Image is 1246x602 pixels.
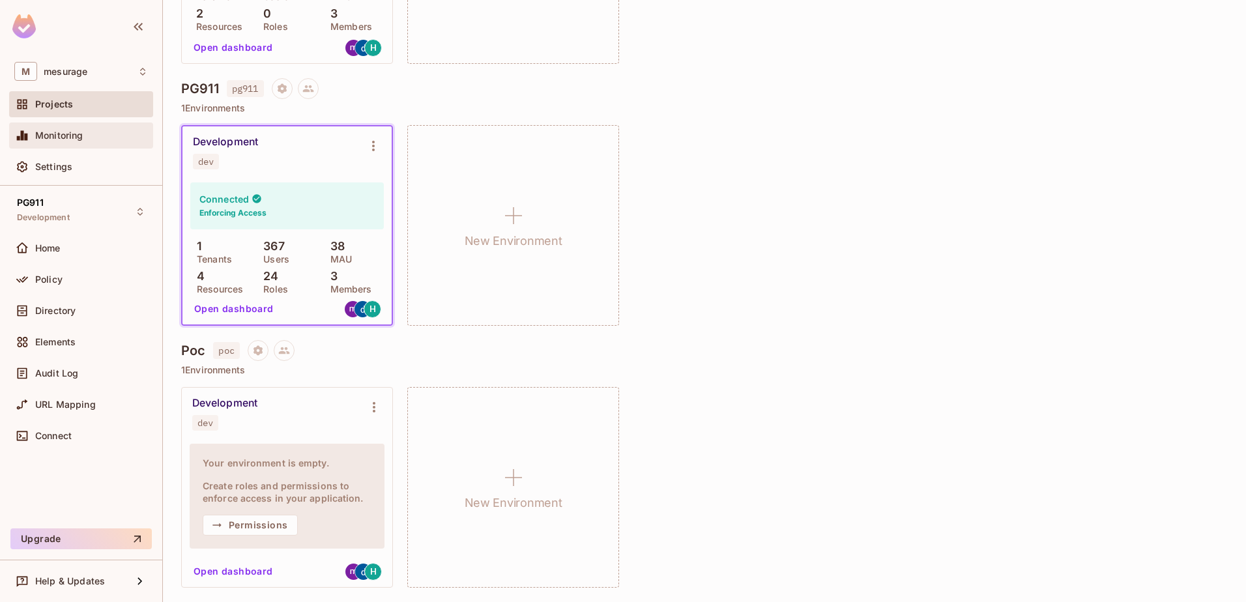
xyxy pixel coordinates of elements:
button: Open dashboard [188,37,278,58]
p: Resources [190,21,242,32]
span: Development [17,212,70,223]
img: gcl911pg@gmail.com [355,301,371,317]
div: Development [192,397,257,410]
h4: PG911 [181,81,219,96]
p: Roles [257,21,288,32]
span: poc [213,342,239,359]
span: M [14,62,37,81]
p: Tenants [190,254,232,265]
span: Audit Log [35,368,78,379]
h4: Connected [199,193,249,205]
p: Users [257,254,289,265]
span: Settings [35,162,72,172]
h1: New Environment [465,493,562,513]
p: 38 [324,240,345,253]
span: H [370,567,377,576]
span: H [370,43,377,52]
h1: New Environment [465,231,562,251]
p: Members [324,21,372,32]
span: PG911 [17,197,44,208]
p: Resources [190,284,243,294]
p: 3 [324,270,338,283]
p: Roles [257,284,288,294]
p: 24 [257,270,278,283]
span: Project settings [248,347,268,359]
p: 4 [190,270,205,283]
p: 2 [190,7,203,20]
span: URL Mapping [35,399,96,410]
h4: Your environment is empty. [203,457,371,469]
span: Directory [35,306,76,316]
button: Permissions [203,515,298,536]
span: Monitoring [35,130,83,141]
span: Policy [35,274,63,285]
p: Members [324,284,372,294]
button: Open dashboard [188,561,278,582]
p: 1 Environments [181,365,1228,375]
div: Development [193,136,258,149]
span: Workspace: mesurage [44,66,87,77]
div: dev [198,156,214,167]
p: 3 [324,7,338,20]
button: Open dashboard [189,298,279,319]
span: Project settings [272,85,293,97]
p: 1 [190,240,201,253]
p: 0 [257,7,271,20]
span: Help & Updates [35,576,105,586]
h4: Poc [181,343,205,358]
h6: Enforcing Access [199,207,267,219]
span: H [369,304,376,313]
img: mathieuhameljob@gmail.com [345,301,361,317]
img: SReyMgAAAABJRU5ErkJggg== [12,14,36,38]
span: Home [35,243,61,253]
button: Environment settings [360,133,386,159]
img: gcl911pg@gmail.com [355,564,371,580]
p: MAU [324,254,352,265]
div: dev [197,418,213,428]
p: 1 Environments [181,103,1228,113]
img: gcl911pg@gmail.com [355,40,371,56]
h4: Create roles and permissions to enforce access in your application. [203,480,371,504]
img: mathieuhameljob@gmail.com [345,40,362,56]
button: Environment settings [361,394,387,420]
span: Elements [35,337,76,347]
span: Connect [35,431,72,441]
button: Upgrade [10,528,152,549]
span: pg911 [227,80,264,97]
span: Projects [35,99,73,109]
p: 367 [257,240,285,253]
img: mathieuhameljob@gmail.com [345,564,362,580]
